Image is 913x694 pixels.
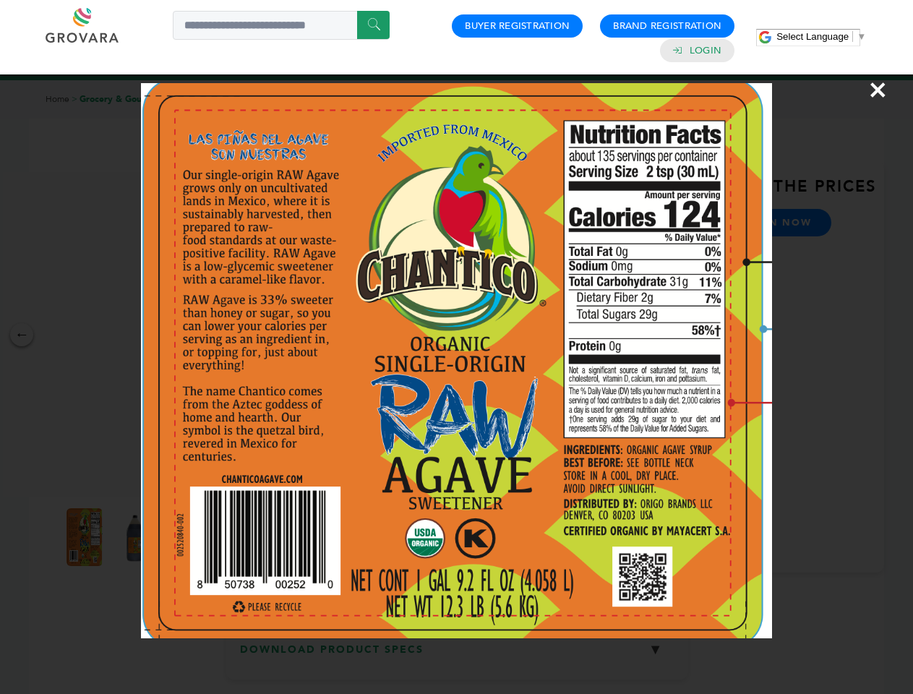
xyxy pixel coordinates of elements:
a: Login [690,44,721,57]
a: Brand Registration [613,20,721,33]
input: Search a product or brand... [173,11,390,40]
img: Image Preview [141,83,772,638]
span: ​ [852,31,853,42]
a: Select Language​ [776,31,866,42]
span: ▼ [857,31,866,42]
span: Select Language [776,31,849,42]
span: × [868,69,888,110]
a: Buyer Registration [465,20,570,33]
